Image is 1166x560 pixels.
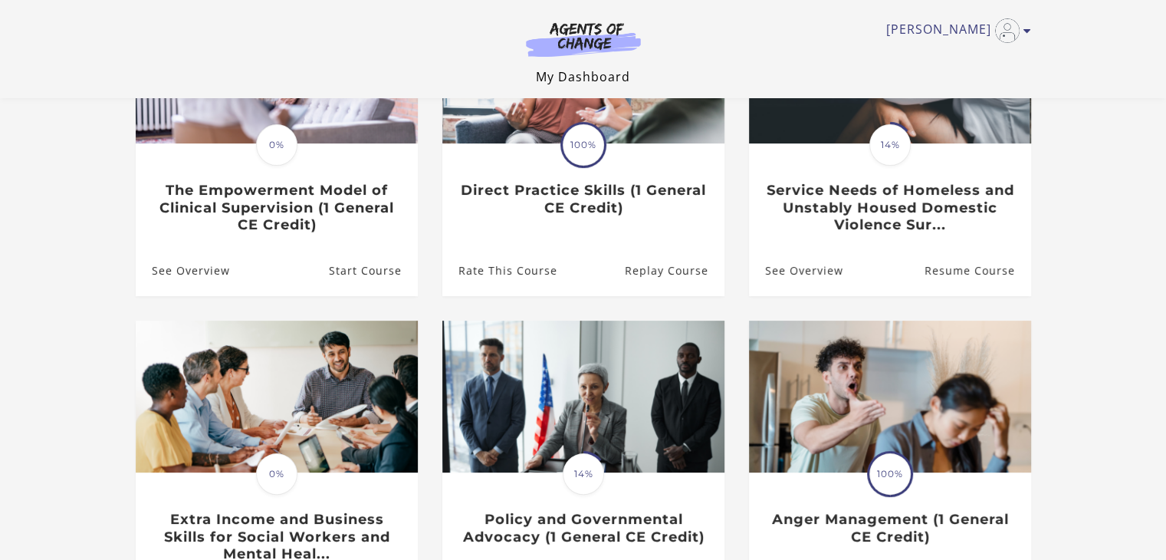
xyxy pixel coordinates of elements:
[328,246,417,296] a: The Empowerment Model of Clinical Supervision (1 General CE Credit): Resume Course
[442,246,557,296] a: Direct Practice Skills (1 General CE Credit): Rate This Course
[765,182,1014,234] h3: Service Needs of Homeless and Unstably Housed Domestic Violence Sur...
[869,453,911,495] span: 100%
[152,182,401,234] h3: The Empowerment Model of Clinical Supervision (1 General CE Credit)
[458,511,708,545] h3: Policy and Governmental Advocacy (1 General CE Credit)
[536,68,630,85] a: My Dashboard
[510,21,657,57] img: Agents of Change Logo
[624,246,724,296] a: Direct Practice Skills (1 General CE Credit): Resume Course
[136,246,230,296] a: The Empowerment Model of Clinical Supervision (1 General CE Credit): See Overview
[869,124,911,166] span: 14%
[749,246,843,296] a: Service Needs of Homeless and Unstably Housed Domestic Violence Sur...: See Overview
[563,124,604,166] span: 100%
[256,124,297,166] span: 0%
[765,511,1014,545] h3: Anger Management (1 General CE Credit)
[256,453,297,495] span: 0%
[886,18,1023,43] a: Toggle menu
[458,182,708,216] h3: Direct Practice Skills (1 General CE Credit)
[563,453,604,495] span: 14%
[924,246,1030,296] a: Service Needs of Homeless and Unstably Housed Domestic Violence Sur...: Resume Course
